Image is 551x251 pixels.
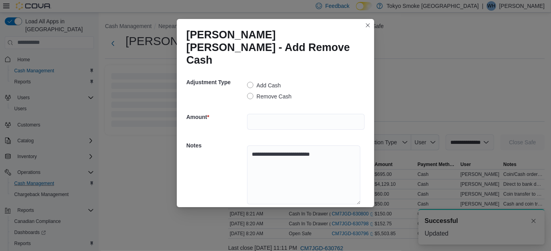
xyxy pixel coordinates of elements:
[363,21,373,30] button: Closes this modal window
[247,92,292,101] label: Remove Cash
[186,74,246,90] h5: Adjustment Type
[186,28,358,66] h1: [PERSON_NAME] [PERSON_NAME] - Add Remove Cash
[186,109,246,125] h5: Amount
[186,138,246,153] h5: Notes
[247,81,281,90] label: Add Cash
